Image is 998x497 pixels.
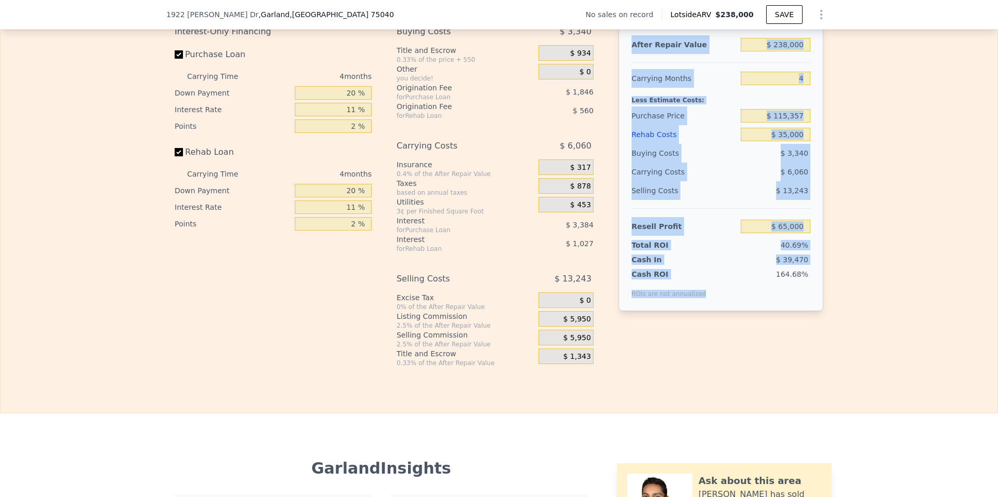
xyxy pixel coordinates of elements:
span: $ 453 [570,200,591,210]
span: $ 1,846 [566,88,593,96]
div: 0% of the After Repair Value [397,303,534,311]
div: 2.5% of the After Repair Value [397,340,534,348]
div: Title and Escrow [397,348,534,359]
div: Selling Costs [397,270,513,288]
div: Listing Commission [397,311,534,321]
span: $ 3,340 [560,22,592,41]
div: you decide! [397,74,534,83]
span: $ 878 [570,182,591,191]
div: Utilities [397,197,534,207]
span: , Garland [258,9,394,20]
div: 0.33% of the After Repair Value [397,359,534,367]
span: $ 934 [570,49,591,58]
span: Lotside ARV [671,9,715,20]
span: $ 39,470 [776,256,808,264]
span: 164.68% [776,270,808,278]
div: Less Estimate Costs: [632,88,810,106]
div: Carrying Time [187,166,255,182]
span: $ 5,950 [563,315,590,324]
div: Buying Costs [632,144,737,163]
span: $ 1,343 [563,352,590,361]
div: Selling Costs [632,181,737,200]
input: Purchase Loan [175,50,183,59]
div: Total ROI [632,240,697,250]
span: $ 3,384 [566,221,593,229]
div: Taxes [397,178,534,189]
div: for Rehab Loan [397,112,513,120]
div: Resell Profit [632,217,737,236]
span: $ 13,243 [555,270,592,288]
div: Purchase Price [632,106,737,125]
div: Points [175,118,291,135]
div: Excise Tax [397,292,534,303]
div: Interest-Only Financing [175,22,372,41]
div: Insurance [397,159,534,170]
div: Origination Fee [397,83,513,93]
div: Down Payment [175,85,291,101]
div: for Purchase Loan [397,93,513,101]
div: Buying Costs [397,22,513,41]
div: Carrying Costs [397,137,513,155]
div: Origination Fee [397,101,513,112]
span: $ 317 [570,163,591,172]
div: for Rehab Loan [397,245,513,253]
div: Interest Rate [175,101,291,118]
div: Other [397,64,534,74]
div: 3¢ per Finished Square Foot [397,207,534,216]
span: 1922 [PERSON_NAME] Dr [166,9,258,20]
div: Garland Insights [175,459,588,478]
div: Points [175,216,291,232]
div: Down Payment [175,182,291,199]
span: $ 13,243 [776,186,808,195]
div: based on annual taxes [397,189,534,197]
div: 2.5% of the After Repair Value [397,321,534,330]
div: After Repair Value [632,35,737,54]
div: No sales on record [586,9,662,20]
div: 0.4% of the After Repair Value [397,170,534,178]
div: Rehab Costs [632,125,737,144]
div: Cash In [632,254,697,265]
div: Interest [397,216,513,226]
span: $ 6,060 [781,168,808,176]
span: $ 6,060 [560,137,592,155]
div: Interest Rate [175,199,291,216]
div: 4 months [259,68,372,85]
span: $ 0 [580,296,591,305]
label: Purchase Loan [175,45,291,64]
input: Rehab Loan [175,148,183,156]
div: Title and Escrow [397,45,534,56]
div: for Purchase Loan [397,226,513,234]
div: Carrying Time [187,68,255,85]
span: 40.69% [781,241,808,249]
span: $ 0 [580,68,591,77]
span: $ 3,340 [781,149,808,157]
span: $ 560 [573,106,594,115]
span: $ 1,027 [566,239,593,248]
span: $ 5,950 [563,333,590,343]
span: $238,000 [715,10,754,19]
span: , [GEOGRAPHIC_DATA] 75040 [290,10,394,19]
button: Show Options [811,4,832,25]
button: SAVE [766,5,803,24]
div: 0.33% of the price + 550 [397,56,534,64]
div: Interest [397,234,513,245]
div: Carrying Costs [632,163,697,181]
label: Rehab Loan [175,143,291,162]
div: Ask about this area [699,474,802,488]
div: ROIs are not annualized [632,279,706,298]
div: 4 months [259,166,372,182]
div: Cash ROI [632,269,706,279]
div: Selling Commission [397,330,534,340]
div: Carrying Months [632,69,737,88]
